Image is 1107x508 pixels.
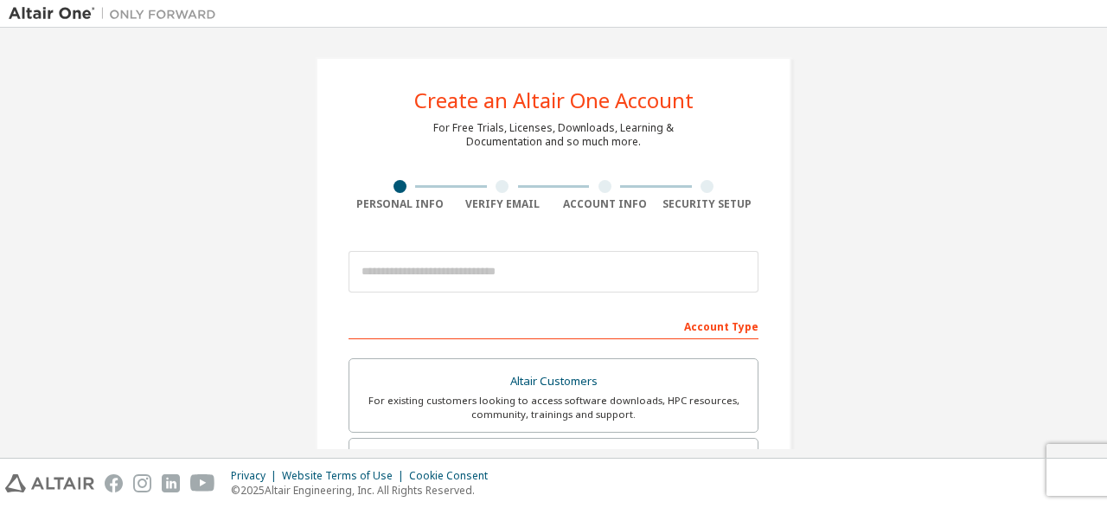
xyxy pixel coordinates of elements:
div: Account Info [553,197,656,211]
img: instagram.svg [133,474,151,492]
div: Security Setup [656,197,759,211]
div: Students [360,449,747,473]
p: © 2025 Altair Engineering, Inc. All Rights Reserved. [231,483,498,498]
div: Altair Customers [360,370,747,394]
div: Verify Email [451,197,554,211]
img: youtube.svg [190,474,215,492]
div: Account Type [349,312,758,339]
div: For existing customers looking to access software downloads, HPC resources, community, trainings ... [360,394,747,421]
div: Personal Info [349,197,451,211]
div: Cookie Consent [409,469,498,483]
div: Privacy [231,469,282,483]
img: facebook.svg [105,474,123,492]
img: altair_logo.svg [5,474,94,492]
div: Website Terms of Use [282,469,409,483]
img: linkedin.svg [162,474,180,492]
div: For Free Trials, Licenses, Downloads, Learning & Documentation and so much more. [433,121,674,149]
div: Create an Altair One Account [414,90,694,111]
img: Altair One [9,5,225,23]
